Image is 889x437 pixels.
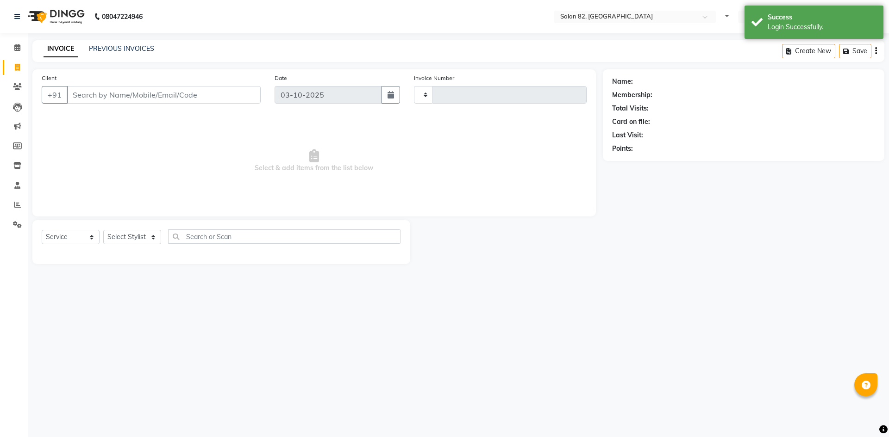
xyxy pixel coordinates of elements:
[612,104,649,113] div: Total Visits:
[768,12,876,22] div: Success
[612,144,633,154] div: Points:
[275,74,287,82] label: Date
[42,115,587,207] span: Select & add items from the list below
[168,229,401,244] input: Search or Scan
[612,90,652,100] div: Membership:
[839,44,871,58] button: Save
[67,86,261,104] input: Search by Name/Mobile/Email/Code
[782,44,835,58] button: Create New
[89,44,154,53] a: PREVIOUS INVOICES
[768,22,876,32] div: Login Successfully.
[612,117,650,127] div: Card on file:
[42,86,68,104] button: +91
[102,4,143,30] b: 08047224946
[612,77,633,86] div: Name:
[24,4,87,30] img: logo
[612,130,643,140] div: Last Visit:
[414,74,454,82] label: Invoice Number
[44,41,78,57] a: INVOICE
[42,74,56,82] label: Client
